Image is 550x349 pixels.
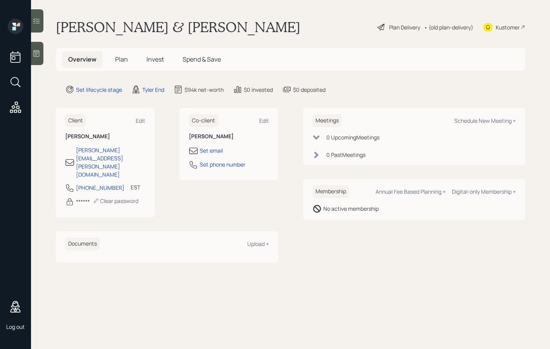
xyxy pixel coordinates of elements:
[326,151,366,159] div: 0 Past Meeting s
[189,133,269,140] h6: [PERSON_NAME]
[259,117,269,124] div: Edit
[65,114,86,127] h6: Client
[326,133,379,141] div: 0 Upcoming Meeting s
[247,240,269,248] div: Upload +
[389,23,420,31] div: Plan Delivery
[452,188,516,195] div: Digital-only Membership +
[376,188,446,195] div: Annual Fee Based Planning +
[293,86,326,94] div: $0 deposited
[68,55,97,64] span: Overview
[189,114,218,127] h6: Co-client
[136,117,145,124] div: Edit
[131,183,140,191] div: EST
[6,323,25,330] div: Log out
[65,237,100,250] h6: Documents
[200,160,245,168] div: Set phone number
[454,117,516,124] div: Schedule New Meeting +
[323,205,379,213] div: No active membership
[76,146,145,179] div: [PERSON_NAME][EMAIL_ADDRESS][PERSON_NAME][DOMAIN_NAME]
[312,114,342,127] h6: Meetings
[496,23,520,31] div: Kustomer
[312,185,349,198] h6: Membership
[147,55,164,64] span: Invest
[65,133,145,140] h6: [PERSON_NAME]
[76,184,124,192] div: [PHONE_NUMBER]
[200,146,223,155] div: Set email
[184,86,224,94] div: $94k net-worth
[56,19,300,36] h1: [PERSON_NAME] & [PERSON_NAME]
[244,86,273,94] div: $0 invested
[424,23,473,31] div: • (old plan-delivery)
[93,197,138,205] div: Clear password
[183,55,221,64] span: Spend & Save
[142,86,164,94] div: Tyler End
[76,86,122,94] div: Set lifecycle stage
[115,55,128,64] span: Plan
